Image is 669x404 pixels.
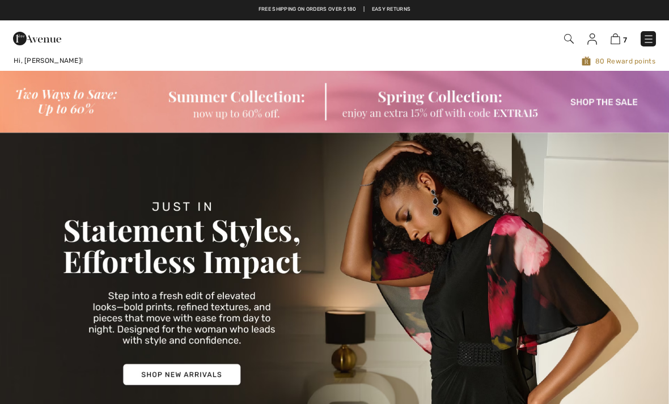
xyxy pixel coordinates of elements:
img: Menu [643,33,654,45]
img: My Info [587,33,597,45]
img: Shopping Bag [611,33,620,44]
a: Easy Returns [372,6,411,14]
span: | [363,6,365,14]
a: 7 [611,32,627,45]
a: 1ère Avenue [13,32,61,43]
span: Hi, [PERSON_NAME]! [14,57,83,65]
a: Free shipping on orders over $180 [259,6,357,14]
span: 80 Reward points [286,56,655,66]
img: 1ère Avenue [13,27,61,50]
img: Avenue Rewards [582,56,591,66]
span: 7 [623,36,627,44]
a: Hi, [PERSON_NAME]!80 Reward points [5,56,664,66]
img: Search [564,34,574,44]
